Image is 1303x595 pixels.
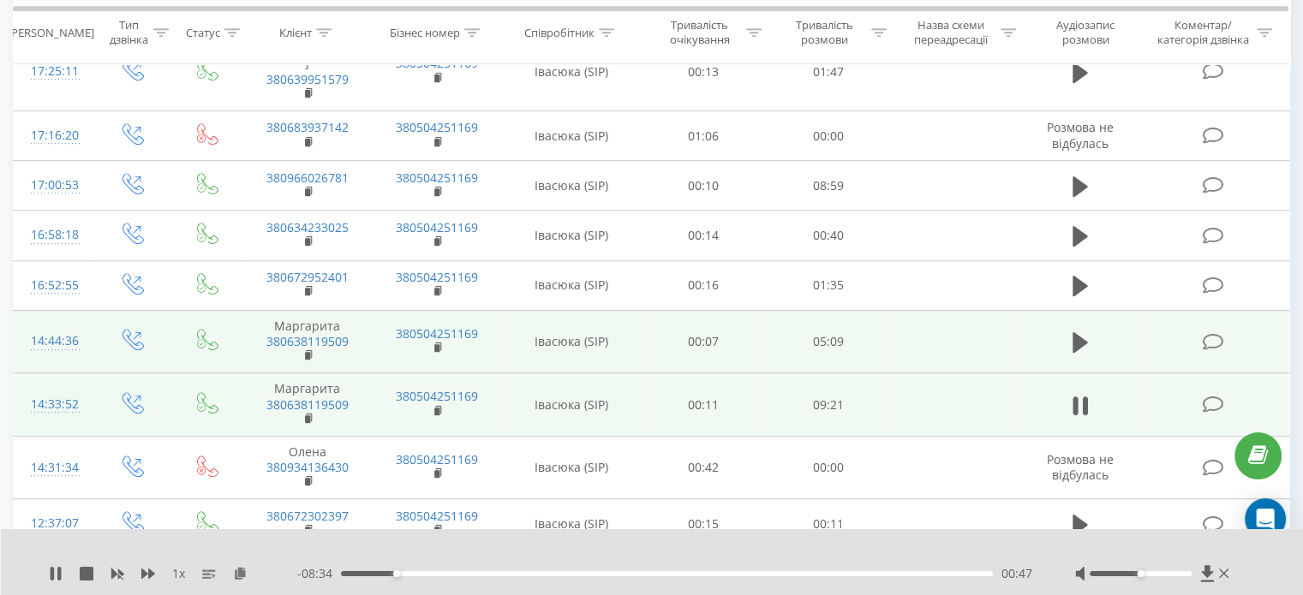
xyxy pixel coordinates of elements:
[781,18,867,47] div: Тривалість розмови
[642,436,766,499] td: 00:42
[266,71,349,87] a: 380639951579
[502,33,642,111] td: Івасюка (SIP)
[766,161,890,211] td: 08:59
[502,373,642,437] td: Івасюка (SIP)
[390,25,460,39] div: Бізнес номер
[766,373,890,437] td: 09:21
[266,269,349,285] a: 380672952401
[1047,451,1114,483] span: Розмова не відбулась
[766,310,890,373] td: 05:09
[502,111,642,161] td: Івасюка (SIP)
[242,436,372,499] td: Олена
[8,25,94,39] div: [PERSON_NAME]
[31,388,76,421] div: 14:33:52
[266,219,349,235] a: 380634233025
[502,211,642,260] td: Івасюка (SIP)
[642,260,766,310] td: 00:16
[186,25,220,39] div: Статус
[31,269,76,302] div: 16:52:55
[172,565,185,582] span: 1 x
[502,499,642,549] td: Івасюка (SIP)
[108,18,148,47] div: Тип дзвінка
[1047,119,1114,151] span: Розмова не відбулась
[766,211,890,260] td: 00:40
[266,396,349,413] a: 380638119509
[642,211,766,260] td: 00:14
[396,508,478,524] a: 380504251169
[502,260,642,310] td: Івасюка (SIP)
[766,499,890,549] td: 00:11
[266,170,349,186] a: 380966026781
[642,373,766,437] td: 00:11
[524,25,595,39] div: Співробітник
[242,33,372,111] td: [PERSON_NAME]
[1001,565,1032,582] span: 00:47
[266,508,349,524] a: 380672302397
[31,55,76,88] div: 17:25:11
[396,219,478,235] a: 380504251169
[31,507,76,540] div: 12:37:07
[242,373,372,437] td: Маргарита
[1152,18,1252,47] div: Коментар/категорія дзвінка
[1137,570,1144,577] div: Accessibility label
[502,161,642,211] td: Івасюка (SIP)
[279,25,312,39] div: Клієнт
[297,565,341,582] span: - 08:34
[642,499,766,549] td: 00:15
[396,119,478,135] a: 380504251169
[642,161,766,211] td: 00:10
[396,269,478,285] a: 380504251169
[31,451,76,485] div: 14:31:34
[1036,18,1136,47] div: Аудіозапис розмови
[31,324,76,358] div: 14:44:36
[396,388,478,404] a: 380504251169
[502,310,642,373] td: Івасюка (SIP)
[766,436,890,499] td: 00:00
[396,325,478,342] a: 380504251169
[1245,498,1286,539] div: Open Intercom Messenger
[766,33,890,111] td: 01:47
[657,18,743,47] div: Тривалість очікування
[766,260,890,310] td: 01:35
[396,451,478,467] a: 380504251169
[642,111,766,161] td: 01:06
[642,310,766,373] td: 00:07
[266,119,349,135] a: 380683937142
[266,333,349,349] a: 380638119509
[242,310,372,373] td: Маргарита
[642,33,766,111] td: 00:13
[502,436,642,499] td: Івасюка (SIP)
[393,570,400,577] div: Accessibility label
[31,119,76,152] div: 17:16:20
[31,169,76,202] div: 17:00:53
[906,18,996,47] div: Назва схеми переадресації
[766,111,890,161] td: 00:00
[266,459,349,475] a: 380934136430
[31,218,76,252] div: 16:58:18
[396,170,478,186] a: 380504251169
